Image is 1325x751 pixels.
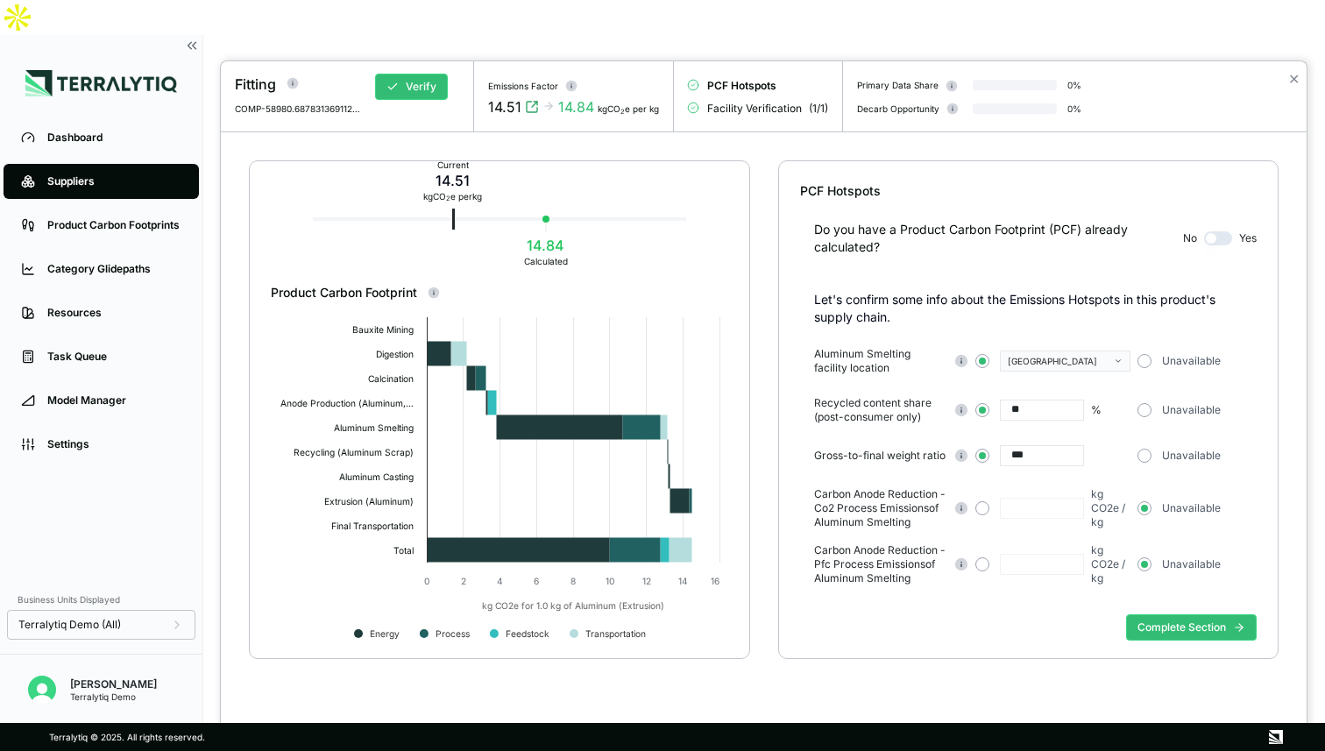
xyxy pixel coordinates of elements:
div: kg CO2e / kg [1091,543,1130,585]
div: kg CO2e / kg [1091,487,1130,529]
span: Yes [1239,231,1257,245]
text: Bauxite Mining [352,324,414,336]
div: % [1091,403,1102,417]
div: PCF Hotspots [800,182,1258,200]
div: kgCO e per kg [598,103,659,114]
div: 14.84 [524,235,568,256]
text: 14 [678,576,688,586]
span: ( 1 / 1 ) [809,102,828,116]
text: Recycling (Aluminum Scrap) [294,447,414,458]
text: 8 [570,576,576,586]
text: 4 [497,576,503,586]
sub: 2 [446,195,450,202]
span: Unavailable [1162,449,1221,463]
div: kg CO e per kg [423,191,482,202]
span: Unavailable [1162,403,1221,417]
text: Digestion [376,349,414,360]
text: 12 [642,576,651,586]
text: Aluminum Smelting [334,422,414,434]
text: Feedstock [506,628,549,639]
text: Transportation [585,628,646,640]
text: 16 [711,576,719,586]
span: No [1183,231,1197,245]
div: 0 % [1067,80,1081,90]
text: Aluminum Casting [339,471,414,483]
text: 10 [606,576,614,586]
text: Total [393,545,414,556]
div: 14.51 [423,170,482,191]
text: Extrusion (Aluminum) [324,496,414,507]
div: Fitting [235,74,276,95]
div: 14.84 [558,96,594,117]
text: 2 [461,576,466,586]
text: 0 [424,576,429,586]
span: PCF Hotspots [707,79,776,93]
p: Let's confirm some info about the Emissions Hotspots in this product's supply chain. [814,291,1258,326]
span: Recycled content share (post-consumer only) [814,396,946,424]
span: Carbon Anode Reduction - Pfc Process Emissions of Aluminum Smelting [814,543,946,585]
div: Decarb Opportunity [857,103,939,114]
sub: 2 [620,108,625,116]
span: Carbon Anode Reduction - Co2 Process Emissions of Aluminum Smelting [814,487,946,529]
div: COMP-58980.687831369112537 [235,103,361,114]
button: Close [1288,68,1300,89]
svg: View audit trail [525,100,539,114]
div: Do you have a Product Carbon Footprint (PCF) already calculated? [814,221,1177,256]
button: Verify [375,74,448,100]
div: Primary Data Share [857,80,939,90]
button: Complete Section [1126,614,1257,641]
div: Product Carbon Footprint [271,284,728,301]
text: Process [436,628,470,639]
span: Aluminum Smelting facility location [814,347,946,375]
div: Calculated [524,256,568,266]
text: Calcination [368,373,414,384]
div: [GEOGRAPHIC_DATA] [1008,356,1110,366]
div: 0 % [1067,103,1081,114]
div: Emissions Factor [488,81,558,91]
div: Current [423,159,482,170]
div: 14.51 [488,96,521,117]
text: Energy [370,628,400,640]
span: Unavailable [1162,354,1221,368]
span: Unavailable [1162,501,1221,515]
text: Anode Production (Aluminum,… [280,398,414,408]
span: Facility Verification [707,102,802,116]
button: [GEOGRAPHIC_DATA] [1000,351,1130,372]
span: Gross-to-final weight ratio [814,449,946,463]
span: Unavailable [1162,557,1221,571]
text: 6 [534,576,539,586]
text: Final Transportation [331,521,414,532]
text: kg CO2e for 1.0 kg of Aluminum (Extrusion) [482,599,664,611]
